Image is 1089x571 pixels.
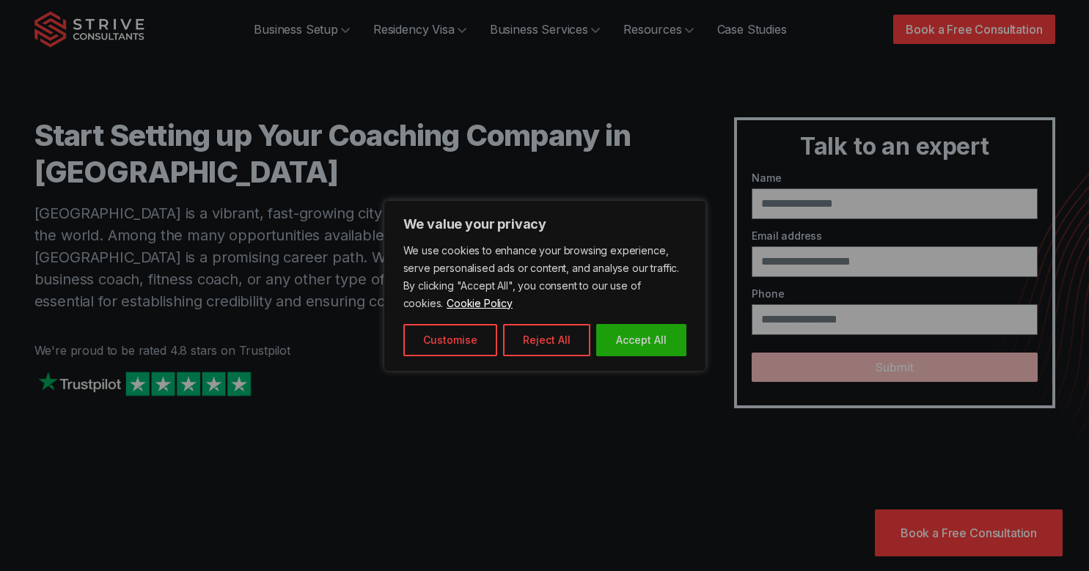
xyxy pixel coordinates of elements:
p: We value your privacy [403,215,686,233]
a: Cookie Policy [446,296,513,310]
button: Accept All [596,324,686,356]
p: We use cookies to enhance your browsing experience, serve personalised ads or content, and analys... [403,242,686,312]
button: Reject All [503,324,590,356]
button: Customise [403,324,497,356]
div: We value your privacy [384,200,706,372]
